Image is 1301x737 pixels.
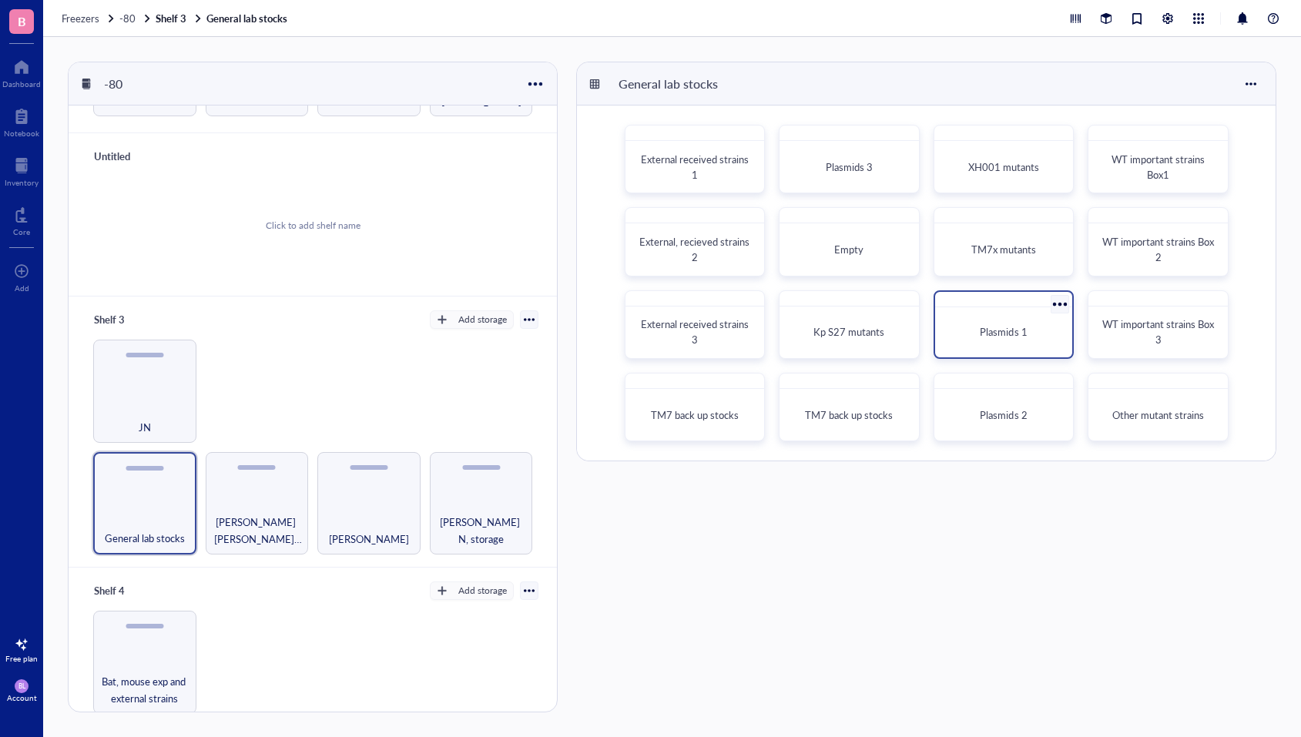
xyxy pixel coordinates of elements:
a: Shelf 3General lab stocks [156,12,290,25]
span: External received strains 3 [641,317,751,347]
a: -80 [119,12,153,25]
div: Click to add shelf name [266,219,360,233]
span: Plasmids 2 [980,407,1027,422]
div: Add storage [458,313,507,327]
div: Add [15,283,29,293]
span: External, recieved strains 2 [639,234,752,264]
div: Untitled [87,146,179,167]
div: Dashboard [2,79,41,89]
span: [PERSON_NAME] [PERSON_NAME], [GEOGRAPHIC_DATA] [213,514,302,548]
span: General lab stocks [105,530,185,547]
span: B [18,12,26,31]
span: Other mutant strains [1112,407,1204,422]
span: External received strains 1 [641,152,751,182]
div: Core [13,227,30,236]
a: Notebook [4,104,39,138]
div: Shelf 4 [87,580,179,601]
div: Inventory [5,178,39,187]
span: BL [18,682,25,690]
div: Notebook [4,129,39,138]
button: Add storage [430,310,514,329]
span: TM7 back up stocks [651,407,739,422]
span: WT important strains Box 3 [1102,317,1216,347]
span: TM7x mutants [971,242,1036,256]
span: XH001 mutants [968,159,1039,174]
a: Dashboard [2,55,41,89]
span: Plasmids 3 [826,159,873,174]
div: Free plan [5,654,38,663]
span: Freezers [62,11,99,25]
a: Freezers [62,12,116,25]
span: [PERSON_NAME] [329,531,409,548]
span: Empty [834,242,863,256]
span: TM7 back up stocks [805,407,893,422]
a: Inventory [5,153,39,187]
span: WT important strains Box 2 [1102,234,1216,264]
span: Plasmids 1 [980,324,1027,339]
span: Bat, mouse exp and external strains [100,673,189,707]
button: Add storage [430,581,514,600]
div: -80 [97,71,189,97]
div: Account [7,693,37,702]
span: Kp S27 mutants [813,324,884,339]
span: WT important strains Box1 [1112,152,1207,182]
div: General lab stocks [612,71,725,97]
div: Shelf 3 [87,309,179,330]
a: Core [13,203,30,236]
span: -80 [119,11,136,25]
span: [PERSON_NAME] N, storage [437,514,526,548]
span: JN [139,419,151,436]
div: Add storage [458,584,507,598]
